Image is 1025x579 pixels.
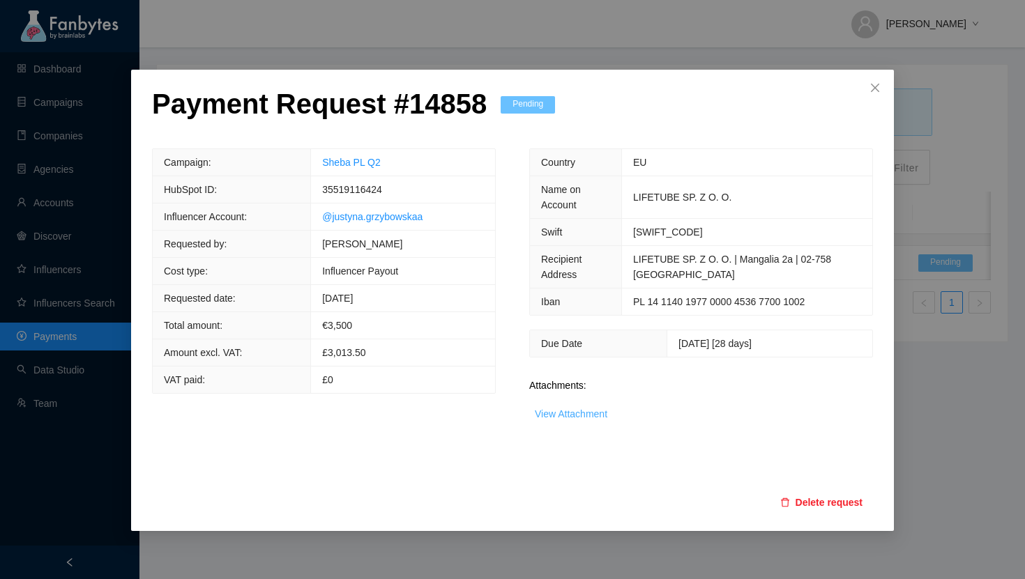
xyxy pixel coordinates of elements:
[541,338,582,349] span: Due Date
[633,296,805,307] span: PL 14 1140 1977 0000 4536 7700 1002
[164,320,222,331] span: Total amount:
[796,495,863,510] span: Delete request
[322,238,402,249] span: [PERSON_NAME]
[541,157,575,168] span: Country
[164,238,227,249] span: Requested by:
[541,254,582,280] span: Recipient Address
[164,347,242,358] span: Amount excl. VAT:
[164,211,247,222] span: Influencer Account:
[780,497,790,509] span: delete
[856,70,894,107] button: Close
[535,408,607,419] a: View Attachment
[322,320,352,331] span: € 3,500
[678,338,752,349] span: [DATE] [28 days]
[541,296,560,307] span: Iban
[870,82,881,93] span: close
[541,184,581,210] span: Name on Account
[633,254,831,280] span: LIFETUBE SP. Z O. O. | Mangalia 2a | 02-758 [GEOGRAPHIC_DATA]
[152,87,487,121] p: Payment Request # 14858
[633,226,703,238] span: [SWIFT_CODE]
[164,265,208,277] span: Cost type:
[322,211,423,222] a: @justyna.grzybowskaa
[501,96,555,114] span: Pending
[770,491,873,514] button: deleteDelete request
[322,293,353,304] span: [DATE]
[322,184,382,195] span: 35519116424
[541,226,562,238] span: Swift
[164,157,211,168] span: Campaign:
[322,157,381,168] a: Sheba PL Q2
[322,265,398,277] span: Influencer Payout
[633,192,731,203] span: LIFETUBE SP. Z O. O.
[164,374,205,385] span: VAT paid:
[164,184,217,195] span: HubSpot ID:
[322,347,365,358] span: £3,013.50
[322,374,333,385] span: £0
[164,293,236,304] span: Requested date:
[633,157,646,168] span: EU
